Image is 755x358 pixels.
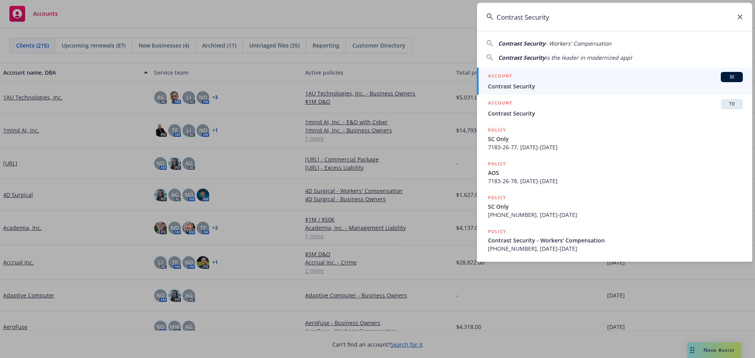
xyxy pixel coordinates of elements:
h5: ACCOUNT [488,99,512,108]
a: POLICYContrast Security - Workers' Compensation[PHONE_NUMBER], [DATE]-[DATE] [477,223,752,257]
a: POLICYSC Only[PHONE_NUMBER], [DATE]-[DATE] [477,189,752,223]
a: ACCOUNTBIContrast Security [477,68,752,95]
span: TR [724,101,740,108]
span: 7183-26-77, [DATE]-[DATE] [488,143,743,151]
span: SC Only [488,135,743,143]
span: is the leader in modernized appl [545,54,632,61]
span: AOS [488,169,743,177]
span: - Workers' Compensation [545,40,611,47]
h5: ACCOUNT [488,72,512,81]
span: BI [724,73,740,81]
span: 7183-26-78, [DATE]-[DATE] [488,177,743,185]
span: Contrast Security [498,40,545,47]
span: [PHONE_NUMBER], [DATE]-[DATE] [488,211,743,219]
a: ACCOUNTTRContrast Security [477,95,752,122]
span: Contrast Security - Workers' Compensation [488,236,743,244]
span: SC Only [488,202,743,211]
span: Contrast Security [498,54,545,61]
h5: POLICY [488,160,506,168]
span: Contrast Security [488,82,743,90]
h5: POLICY [488,194,506,202]
input: Search... [477,3,752,31]
a: POLICYAOS7183-26-78, [DATE]-[DATE] [477,156,752,189]
span: [PHONE_NUMBER], [DATE]-[DATE] [488,244,743,253]
a: POLICYSC Only7183-26-77, [DATE]-[DATE] [477,122,752,156]
h5: POLICY [488,126,506,134]
h5: POLICY [488,228,506,235]
span: Contrast Security [488,109,743,117]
